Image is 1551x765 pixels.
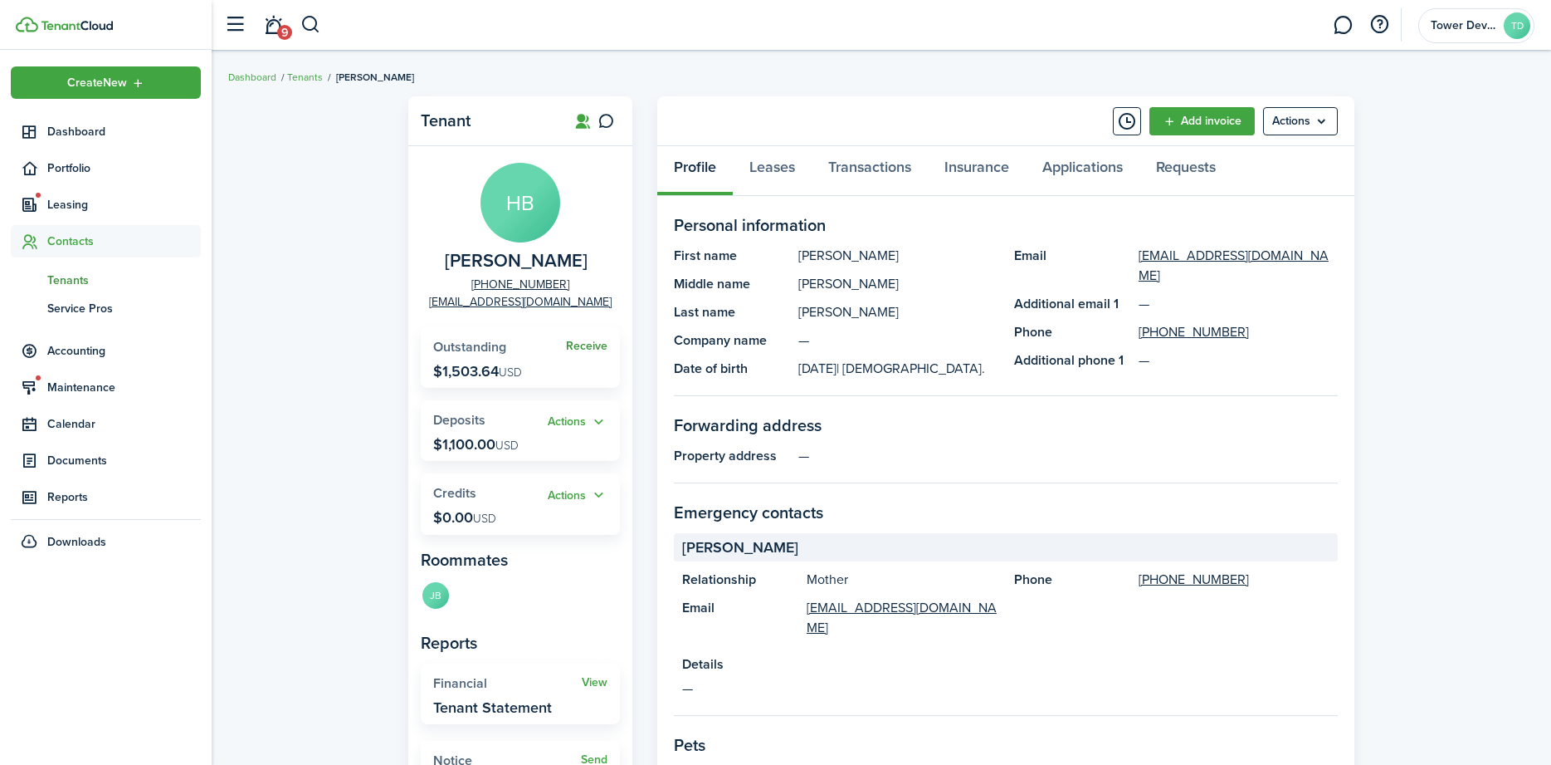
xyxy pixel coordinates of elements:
panel-main-title: Additional phone 1 [1014,351,1130,370]
widget-stats-description: Tenant Statement [433,699,552,716]
span: [PERSON_NAME] [682,537,798,559]
panel-main-title: Additional email 1 [1014,294,1130,314]
a: Messaging [1327,4,1358,47]
button: Open menu [1263,107,1338,135]
button: Open menu [548,413,607,432]
panel-main-description: — [798,446,1338,466]
span: [PERSON_NAME] [336,70,414,85]
p: $0.00 [433,509,496,526]
span: USD [473,510,496,527]
p: $1,503.64 [433,363,522,380]
span: Tenants [47,272,201,289]
button: Open menu [11,66,201,99]
span: Deposits [433,410,485,429]
a: Service Pros [11,294,201,322]
span: Credits [433,483,476,503]
a: Add invoice [1149,107,1255,135]
panel-main-title: Details [682,655,1329,674]
span: Dashboard [47,123,201,140]
span: Maintenance [47,379,201,396]
span: Contacts [47,233,201,250]
button: Actions [548,486,607,505]
a: Tenants [287,70,323,85]
span: Heather Britton [445,251,588,272]
panel-main-section-title: Forwarding address [674,413,1338,438]
button: Search [300,11,321,39]
button: Actions [548,413,607,432]
panel-main-section-title: Pets [674,733,1338,758]
panel-main-title: Company name [674,331,790,351]
panel-main-subtitle: Roommates [421,547,620,572]
avatar-text: TD [1504,12,1530,39]
a: Transactions [812,146,928,196]
a: Reports [11,481,201,513]
a: [EMAIL_ADDRESS][DOMAIN_NAME] [807,598,997,638]
panel-main-description: [PERSON_NAME] [798,302,997,322]
a: [PHONE_NUMBER] [471,276,569,293]
a: View [582,676,607,689]
span: Portfolio [47,159,201,177]
a: [PHONE_NUMBER] [1139,570,1249,590]
panel-main-description: [PERSON_NAME] [798,274,997,294]
a: [EMAIL_ADDRESS][DOMAIN_NAME] [429,293,612,311]
img: TenantCloud [16,17,38,32]
span: Downloads [47,533,106,551]
a: Requests [1139,146,1232,196]
panel-main-description: Mother [807,570,997,590]
panel-main-title: Relationship [682,570,798,590]
panel-main-title: Middle name [674,274,790,294]
a: Leases [733,146,812,196]
a: Tenants [11,266,201,294]
panel-main-subtitle: Reports [421,630,620,655]
span: Accounting [47,342,201,360]
a: Dashboard [11,115,201,148]
a: Receive [566,340,607,353]
a: Insurance [928,146,1026,196]
panel-main-section-title: Emergency contacts [674,500,1338,525]
panel-main-title: Property address [674,446,790,466]
span: Documents [47,452,201,469]
button: Open sidebar [219,9,251,41]
a: [EMAIL_ADDRESS][DOMAIN_NAME] [1139,246,1338,286]
span: Service Pros [47,300,201,317]
panel-main-title: Email [1014,246,1130,286]
p: $1,100.00 [433,436,519,453]
panel-main-description: — [798,331,997,351]
button: Timeline [1113,107,1141,135]
img: TenantCloud [41,21,113,31]
panel-main-title: Tenant [421,111,554,130]
span: Outstanding [433,337,506,356]
panel-main-description: — [682,679,1329,699]
span: 9 [277,25,292,40]
a: Applications [1026,146,1139,196]
avatar-text: HB [480,163,560,243]
panel-main-title: Last name [674,302,790,322]
panel-main-title: Phone [1014,322,1130,342]
panel-main-title: Email [682,598,798,638]
menu-btn: Actions [1263,107,1338,135]
panel-main-title: Date of birth [674,359,790,379]
panel-main-title: First name [674,246,790,266]
span: USD [499,364,522,381]
span: USD [495,437,519,454]
button: Open resource center [1365,11,1393,39]
span: | [DEMOGRAPHIC_DATA]. [836,359,985,378]
a: JB [421,581,451,614]
span: Leasing [47,196,201,213]
a: Dashboard [228,70,276,85]
span: Create New [67,77,127,89]
span: Reports [47,488,201,506]
span: Tower Development and Rentals Inc [1431,20,1497,32]
span: Calendar [47,415,201,433]
button: Open menu [548,486,607,505]
a: [PHONE_NUMBER] [1139,322,1249,342]
panel-main-description: [PERSON_NAME] [798,246,997,266]
panel-main-title: Phone [1014,570,1130,590]
panel-main-section-title: Personal information [674,213,1338,238]
avatar-text: JB [422,582,449,609]
a: Notifications [257,4,289,47]
widget-stats-title: Financial [433,676,582,691]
